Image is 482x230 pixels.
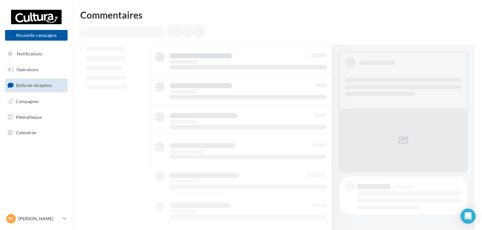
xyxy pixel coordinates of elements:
span: Médiathèque [16,114,42,119]
a: Boîte de réception [4,78,69,92]
a: Opérations [4,63,69,76]
a: PL [PERSON_NAME] [5,213,68,225]
span: Notifications [17,51,42,56]
span: Campagnes [16,99,39,104]
p: [PERSON_NAME] [18,216,60,222]
a: Médiathèque [4,111,69,124]
a: Calendrier [4,126,69,139]
span: Calendrier [16,130,37,135]
span: Boîte de réception [16,83,52,88]
button: Nouvelle campagne [5,30,68,41]
div: Open Intercom Messenger [461,209,476,224]
span: Opérations [16,67,39,72]
a: Campagnes [4,95,69,108]
div: Commentaires [80,10,474,20]
button: Notifications [4,47,66,60]
span: PL [9,216,14,222]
